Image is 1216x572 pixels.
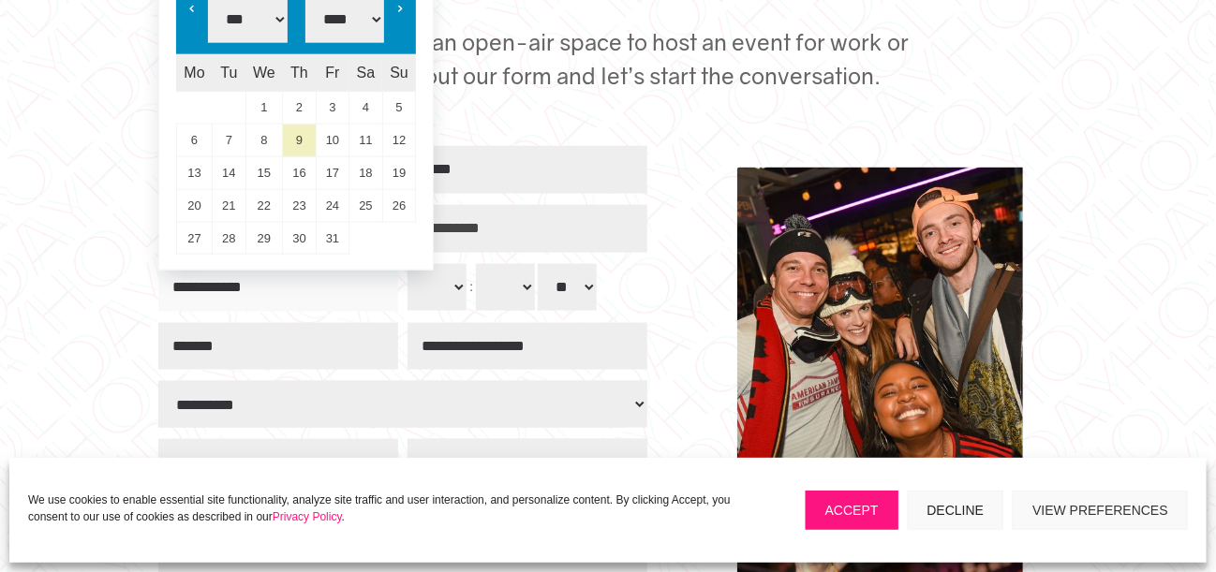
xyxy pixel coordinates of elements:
a: 3 [317,92,348,124]
a: 26 [383,190,416,222]
button: Accept [806,491,898,530]
a: 31 [317,223,348,255]
a: 30 [283,223,315,255]
a: 9 [283,125,315,156]
a: 15 [246,157,283,189]
span: Saturday [357,65,376,81]
a: 17 [317,157,348,189]
span: Sunday [390,65,408,81]
select: Time of Day ... hour [408,264,467,311]
a: 16 [283,157,315,189]
a: 11 [349,125,382,156]
a: 23 [283,190,315,222]
button: Decline [908,491,1004,530]
a: 27 [177,223,212,255]
a: 8 [246,125,283,156]
a: 25 [349,190,382,222]
a: Privacy Policy [273,510,342,523]
a: 10 [317,125,348,156]
a: 5 [383,92,416,124]
a: 20 [177,190,212,222]
span: : [469,278,473,294]
span: Friday [325,65,339,81]
span: Wednesday [253,65,275,81]
a: 7 [213,125,245,156]
h5: Looking for an open-air space to host an event for work or fun? Fill out our form and let’s start... [304,25,912,102]
a: 29 [246,223,283,255]
a: 18 [349,157,382,189]
span: Tuesday [220,65,237,81]
a: 24 [317,190,348,222]
a: 4 [349,92,382,124]
select: Time of Day [538,264,597,311]
a: 14 [213,157,245,189]
a: 1 [246,92,283,124]
p: We use cookies to enable essential site functionality, analyze site traffic and user interaction,... [28,491,740,525]
a: 21 [213,190,245,222]
span: Monday [184,65,204,81]
a: 19 [383,157,416,189]
select: Time of Day ... minute [476,264,535,311]
button: View preferences [1013,491,1188,530]
a: 12 [383,125,416,156]
a: 28 [213,223,245,255]
span: Thursday [290,65,308,81]
a: 6 [177,125,212,156]
a: 22 [246,190,283,222]
a: 13 [177,157,212,189]
a: 2 [283,92,315,124]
